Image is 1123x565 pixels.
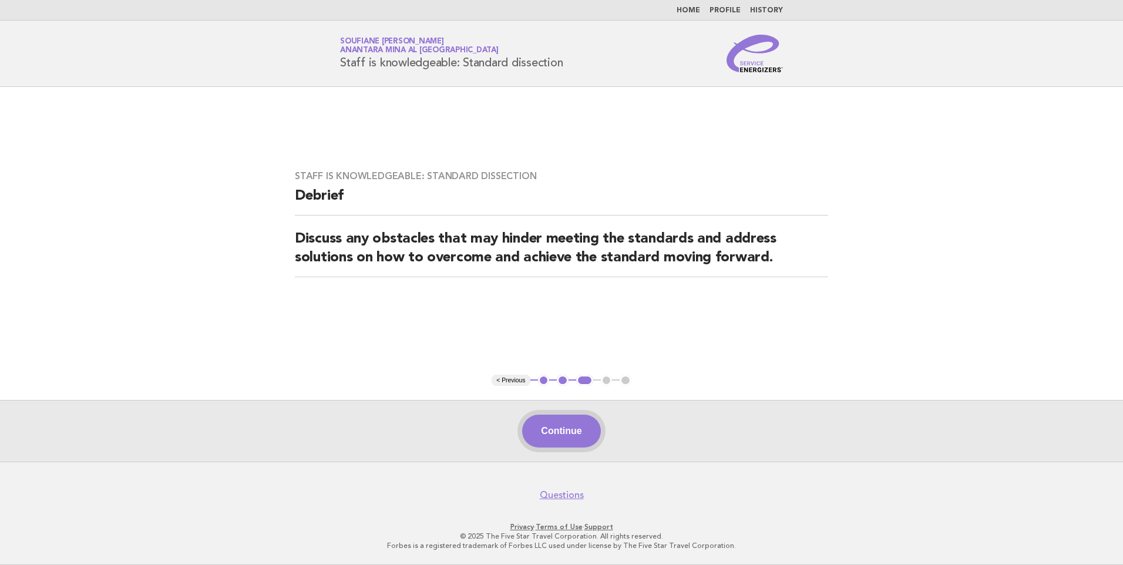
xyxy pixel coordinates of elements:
a: Soufiane [PERSON_NAME]Anantara Mina al [GEOGRAPHIC_DATA] [340,38,499,54]
p: · · [202,522,921,532]
button: < Previous [492,375,530,386]
h3: Staff is knowledgeable: Standard dissection [295,170,828,182]
a: Home [677,7,700,14]
button: 1 [538,375,550,386]
h2: Debrief [295,187,828,216]
span: Anantara Mina al [GEOGRAPHIC_DATA] [340,47,499,55]
button: Continue [522,415,600,448]
button: 3 [576,375,593,386]
p: Forbes is a registered trademark of Forbes LLC used under license by The Five Star Travel Corpora... [202,541,921,550]
h2: Discuss any obstacles that may hinder meeting the standards and address solutions on how to overc... [295,230,828,277]
a: Questions [540,489,584,501]
a: Profile [710,7,741,14]
p: © 2025 The Five Star Travel Corporation. All rights reserved. [202,532,921,541]
a: Support [584,523,613,531]
a: History [750,7,783,14]
img: Service Energizers [727,35,783,72]
a: Privacy [510,523,534,531]
h1: Staff is knowledgeable: Standard dissection [340,38,563,69]
button: 2 [557,375,569,386]
a: Terms of Use [536,523,583,531]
